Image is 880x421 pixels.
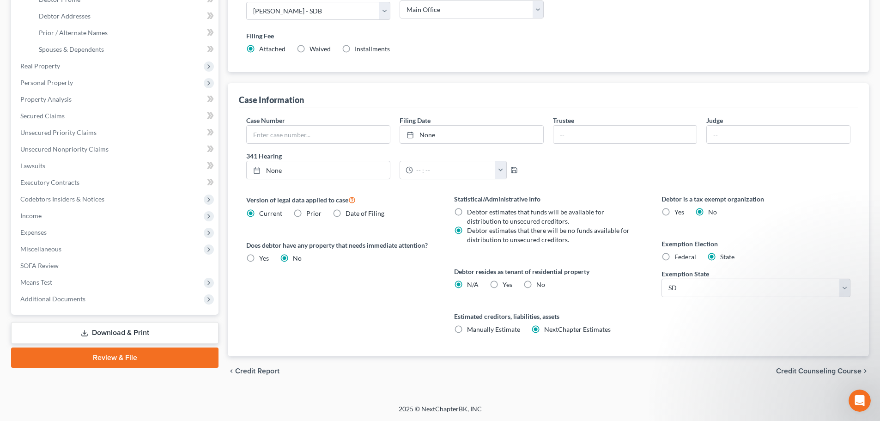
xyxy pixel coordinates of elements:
[553,126,697,143] input: --
[9,113,121,130] span: Chapter 7 Means Test Calculation - Unemployment
[20,254,104,262] span: of Equity Security Holders
[20,62,60,70] span: Real Property
[706,116,723,125] label: Judge
[355,45,390,53] span: Installments
[467,208,604,225] span: Debtor estimates that funds will be available for distribution to unsecured creditors.
[235,367,279,375] span: Credit Report
[544,325,611,333] span: NextChapter Estimates
[20,128,97,136] span: Unsecured Priority Claims
[13,158,218,174] a: Lawsuits
[242,151,548,161] label: 341 Hearing
[20,212,42,220] span: Income
[9,275,160,292] span: Chapter 11 Statement of Your Current Monthly Income (122B) - Unemployment
[123,288,185,325] button: Help
[59,122,105,130] span: compensation
[20,112,65,120] span: Secured Claims
[467,226,630,244] span: Debtor estimates that there will be no funds available for distribution to unsecured creditors.
[162,4,179,21] div: Close
[708,208,717,216] span: No
[13,174,218,191] a: Executory Contracts
[24,92,30,99] span: to
[9,61,86,69] span: Attorney's Disclosure of
[259,45,285,53] span: Attached
[246,116,285,125] label: Case Number
[662,239,850,249] label: Exemption Election
[674,253,696,261] span: Federal
[413,161,496,179] input: -- : --
[30,92,151,99] span: enter Schedule A/B (106 A/B) Line 30
[246,31,850,41] label: Filing Fee
[39,12,91,20] span: Debtor Addresses
[21,311,40,318] span: Home
[346,209,384,217] span: Date of Filing
[86,61,133,69] span: Compensation
[89,213,135,220] span: compensation
[9,143,95,151] span: [US_STATE] Schedule C-1 -
[9,233,20,241] span: List
[31,24,218,41] a: Prior / Alternate Names
[81,5,106,20] h1: Help
[20,233,104,241] span: of Equity Security Holders
[39,29,108,37] span: Prior / Alternate Names
[259,254,269,262] span: Yes
[9,82,105,90] span: Schedule A/B - Unpaid Wages
[467,281,479,288] span: N/A
[776,367,862,375] span: Credit Counseling Course
[454,311,643,321] label: Estimated creditors, liabilities, assets
[720,253,734,261] span: State
[20,245,61,253] span: Miscellaneous
[113,285,159,292] span: compensation
[293,254,302,262] span: No
[20,295,85,303] span: Additional Documents
[20,228,47,236] span: Expenses
[95,143,142,151] span: Compensation
[306,209,322,217] span: Prior
[146,311,162,318] span: Help
[553,116,574,125] label: Trustee
[31,41,218,58] a: Spouses & Dependents
[11,322,218,344] a: Download & Print
[13,91,218,108] a: Property Analysis
[6,25,178,43] input: Search for help
[849,390,871,412] iframe: Intercom live chat
[6,4,24,21] button: go back
[165,31,172,38] div: Clear
[662,269,709,279] label: Exemption State
[20,145,109,153] span: Unsecured Nonpriority Claims
[536,281,545,288] span: No
[707,126,850,143] input: --
[259,209,282,217] span: Current
[20,79,73,86] span: Personal Property
[862,367,869,375] i: chevron_right
[228,367,279,375] button: chevron_left Credit Report
[20,262,59,269] span: SOFA Review
[9,203,144,220] span: Chapter 13 Statement of Current Monthly Income - Unemployment
[776,367,869,375] button: Credit Counseling Course chevron_right
[11,348,218,368] a: Review & File
[310,45,331,53] span: Waived
[246,240,435,250] label: Does debtor have any property that needs immediate attention?
[400,126,543,143] a: None
[400,116,431,125] label: Filing Date
[247,126,390,143] input: Enter case number...
[20,162,45,170] span: Lawsuits
[16,172,61,180] span: compensation
[503,281,512,288] span: Yes
[13,108,218,124] a: Secured Claims
[239,94,304,105] div: Case Information
[177,404,704,421] div: 2025 © NextChapterBK, INC
[9,92,24,99] span: How
[454,267,643,276] label: Debtor resides as tenant of residential property
[20,95,72,103] span: Property Analysis
[9,172,157,189] span: for death of a person upon whom the debtor was dependent for support.
[39,45,104,53] span: Spouses & Dependents
[9,254,20,262] span: List
[467,325,520,333] span: Manually Estimate
[61,288,123,325] button: Messages
[20,195,104,203] span: Codebtors Insiders & Notices
[20,178,79,186] span: Executory Contracts
[247,161,390,179] a: None
[13,124,218,141] a: Unsecured Priority Claims
[662,194,850,204] label: Debtor is a tax exempt organization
